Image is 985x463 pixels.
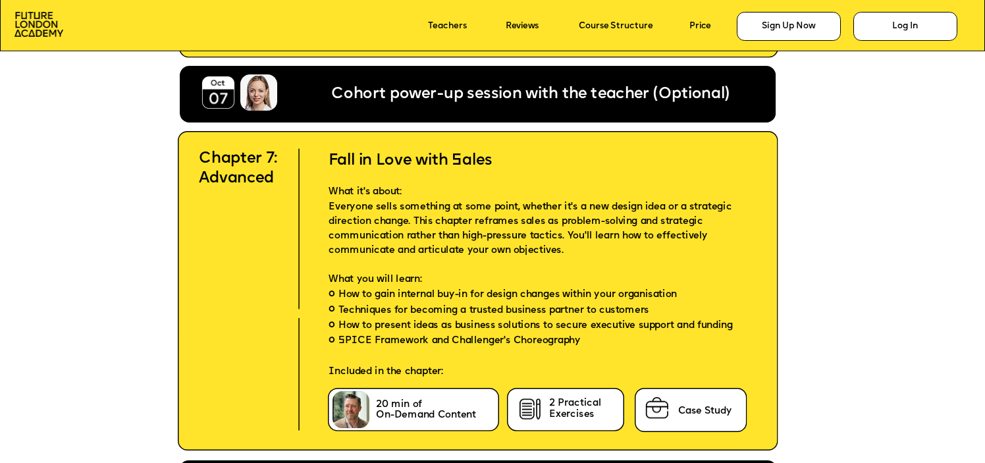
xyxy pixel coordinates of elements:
img: image-7665a4b8-1b66-4be6-8f36-1a395ef37bd4.png [200,74,237,111]
p: Everyone sells something at some point, whether it's a new design idea or a strategic direction c... [309,200,745,258]
span: How to gain internal buy-in for design changes within your organisation [338,288,677,303]
span: 20 min of On-Demand Content [376,399,476,420]
a: Price [689,22,710,32]
span: Chapter 7: Advanced [199,151,282,186]
span: SPICE Framework and Challenger's Choreography [338,334,581,349]
p: Included in the chapter: [309,365,745,390]
span: How to present ideas as business solutions to secure executive support and funding [338,319,733,334]
span: Case Study [678,406,732,416]
p: What it's about: [309,171,745,200]
span: 2 Practical Exercises [549,398,601,420]
a: Reviews [506,22,539,32]
a: Teachers [428,22,466,32]
img: image-cb722855-f231-420d-ba86-ef8a9b8709e7.png [516,396,545,423]
h2: Fall in Love with Sales [309,132,745,170]
span: Techniques for becoming a trusted business partner to customers [338,303,649,318]
a: Course Structure [579,22,652,32]
span: Cohort power-up session with the teacher (Optional) [331,86,728,101]
img: image-aac980e9-41de-4c2d-a048-f29dd30a0068.png [14,12,64,37]
img: image-75ee59ac-5515-4aba-aadc-0d7dfe35305c.png [643,394,672,422]
p: What you will learn: [309,258,745,288]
